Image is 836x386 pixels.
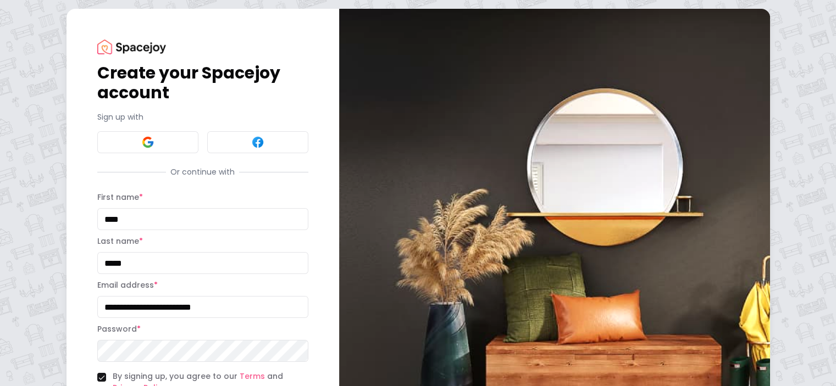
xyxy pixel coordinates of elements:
img: Facebook signin [251,136,264,149]
label: First name [97,192,143,203]
img: Spacejoy Logo [97,40,166,54]
label: Password [97,323,141,334]
span: Or continue with [166,166,239,177]
img: Google signin [141,136,154,149]
a: Terms [240,371,265,382]
h1: Create your Spacejoy account [97,63,308,103]
label: Email address [97,279,158,290]
p: Sign up with [97,111,308,122]
label: Last name [97,236,143,247]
